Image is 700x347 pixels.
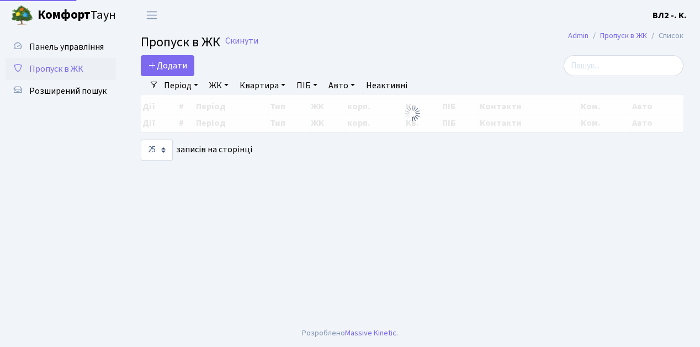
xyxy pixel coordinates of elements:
img: Обробка... [404,105,421,122]
a: ПІБ [292,76,322,95]
li: Список [647,30,683,42]
input: Пошук... [564,55,683,76]
img: logo.png [11,4,33,26]
a: Додати [141,55,194,76]
span: Пропуск в ЖК [29,63,83,75]
a: Квартира [235,76,290,95]
a: Неактивні [362,76,412,95]
button: Переключити навігацію [138,6,166,24]
span: Пропуск в ЖК [141,33,220,52]
a: Massive Kinetic [345,327,396,339]
span: Розширений пошук [29,85,107,97]
span: Додати [148,60,187,72]
div: Розроблено . [302,327,398,339]
b: Комфорт [38,6,91,24]
select: записів на сторінці [141,140,173,161]
a: Скинути [225,36,258,46]
a: Панель управління [6,36,116,58]
span: Таун [38,6,116,25]
a: ЖК [205,76,233,95]
a: ВЛ2 -. К. [653,9,687,22]
a: Admin [568,30,588,41]
a: Пропуск в ЖК [600,30,647,41]
a: Авто [324,76,359,95]
a: Розширений пошук [6,80,116,102]
span: Панель управління [29,41,104,53]
label: записів на сторінці [141,140,252,161]
a: Пропуск в ЖК [6,58,116,80]
nav: breadcrumb [551,24,700,47]
a: Період [160,76,203,95]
